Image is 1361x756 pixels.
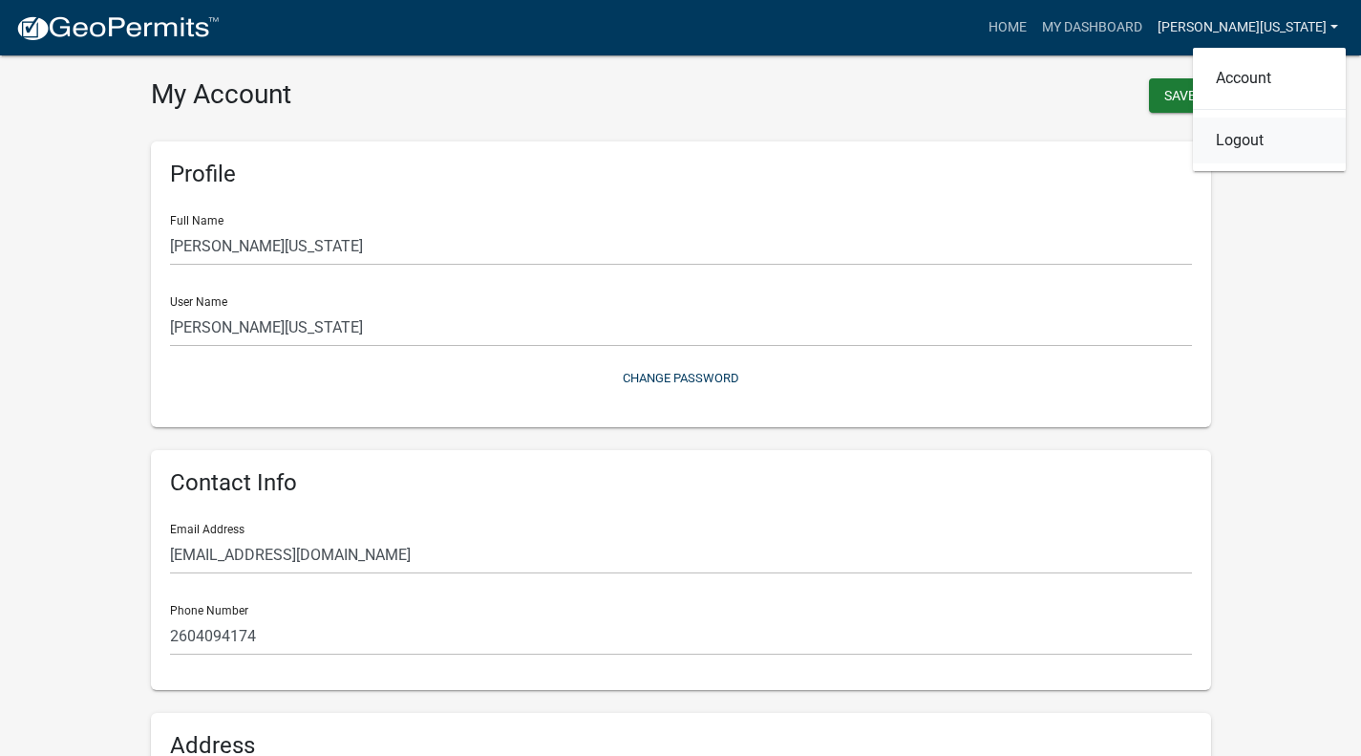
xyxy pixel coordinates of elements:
a: [PERSON_NAME][US_STATE] [1150,10,1346,46]
h6: Profile [170,161,1192,188]
a: Logout [1193,118,1346,163]
a: Home [981,10,1034,46]
h6: Contact Info [170,469,1192,497]
h3: My Account [151,78,667,111]
div: [PERSON_NAME][US_STATE] [1193,48,1346,171]
button: Save [1149,78,1211,113]
button: Change Password [170,362,1192,394]
a: My Dashboard [1034,10,1150,46]
a: Account [1193,55,1346,101]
